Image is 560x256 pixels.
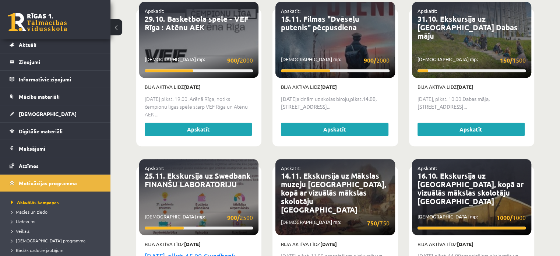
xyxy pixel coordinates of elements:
a: Mācību materiāli [10,88,101,105]
p: Bija aktīva līdz [281,241,389,248]
span: Uzdevumi [11,218,35,224]
a: Apskatīt [418,123,525,136]
a: Digitālie materiāli [10,123,101,140]
p: Bija aktīva līdz [418,83,526,91]
p: Bija aktīva līdz [145,83,253,91]
a: Atzīmes [10,157,101,174]
a: Uzdevumi [11,218,103,225]
a: Apskatīt: [281,8,300,14]
p: aicinām uz skolas biroju, [281,95,389,111]
a: 29.10. Basketbola spēle - VEF Rīga : Atēnu AEK [145,14,248,32]
a: [DEMOGRAPHIC_DATA] [10,105,101,122]
p: [DATE] plkst. 19.00, Arēnā Rīga, notiks čempionu līgas spēle starp VEF Rīga un Atēnu AEK ... [145,95,253,118]
span: Veikals [11,228,29,234]
strong: 750/ [367,219,380,227]
strong: [DATE] [457,241,473,247]
strong: [DATE] [457,84,473,90]
a: Apskatīt [281,123,388,136]
strong: [DATE] [281,95,297,102]
p: [DEMOGRAPHIC_DATA] mp: [281,56,389,65]
strong: 900/ [364,56,376,64]
p: [DEMOGRAPHIC_DATA] mp: [281,218,389,228]
strong: [DATE] [320,84,337,90]
span: [DEMOGRAPHIC_DATA] [19,111,77,117]
p: [DATE], plkst. 10.00. ... [418,95,526,111]
p: Bija aktīva līdz [281,83,389,91]
span: Aktuāli [19,41,36,48]
a: Biežāk uzdotie jautājumi [11,247,103,253]
a: Apskatīt: [418,165,437,171]
p: Bija aktīva līdz [418,241,526,248]
legend: Maksājumi [19,140,101,157]
span: 2000 [364,56,390,65]
a: Apskatīt: [145,8,164,14]
a: 15.11. Filmas "Dvēseļu putenis" pēcpusdiena [281,14,359,32]
a: Motivācijas programma [10,175,101,192]
a: Apskatīt: [418,8,437,14]
a: Aktuālās kampaņas [11,199,103,206]
a: Informatīvie ziņojumi [10,71,101,88]
strong: [DATE] [184,84,201,90]
span: Atzīmes [19,162,39,169]
legend: Ziņojumi [19,53,101,70]
a: Aktuāli [10,36,101,53]
a: Maksājumi [10,140,101,157]
span: 2000 [227,56,253,65]
strong: 900/ [227,214,240,221]
a: Ziņojumi [10,53,101,70]
strong: [DATE] [184,241,201,247]
a: 16.10. Ekskursija uz [GEOGRAPHIC_DATA], kopā ar vizuālās mākslas skolotāju [GEOGRAPHIC_DATA] [418,171,524,206]
a: 25.11. Ekskursija uz Swedbank FINANŠU LABORATORIJU [145,171,251,189]
span: [DEMOGRAPHIC_DATA] programma [11,238,85,243]
strong: 150/ [500,56,513,64]
a: Rīgas 1. Tālmācības vidusskola [8,13,67,31]
span: 2500 [227,213,253,222]
a: Apskatīt: [281,165,300,171]
span: Mācību materiāli [19,93,60,100]
p: [DEMOGRAPHIC_DATA] mp: [145,56,253,65]
p: [DEMOGRAPHIC_DATA] mp: [418,56,526,65]
a: 31.10. Ekskursija uz [GEOGRAPHIC_DATA] Dabas māju [418,14,518,41]
span: 1500 [500,56,526,65]
a: Veikals [11,228,103,234]
span: 750 [367,218,390,228]
a: 14.11. Ekskursija uz Mākslas muzeju [GEOGRAPHIC_DATA], kopā ar vizuālās mākslas skolotāju [GEOGRA... [281,171,386,214]
span: 1000 [497,213,526,222]
span: Biežāk uzdotie jautājumi [11,247,64,253]
a: Mācies un ziedo [11,208,103,215]
a: Apskatīt: [145,165,164,171]
a: [DEMOGRAPHIC_DATA] programma [11,237,103,244]
span: Motivācijas programma [19,180,77,186]
strong: 1000/ [497,214,513,221]
span: Mācies un ziedo [11,209,47,215]
a: Apskatīt [145,123,252,136]
strong: 900/ [227,56,240,64]
strong: [DATE] [320,241,337,247]
p: [DEMOGRAPHIC_DATA] mp: [145,213,253,222]
p: [DEMOGRAPHIC_DATA] mp: [418,213,526,222]
legend: Informatīvie ziņojumi [19,71,101,88]
span: Digitālie materiāli [19,128,63,134]
p: Bija aktīva līdz [145,241,253,248]
span: Aktuālās kampaņas [11,199,59,205]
